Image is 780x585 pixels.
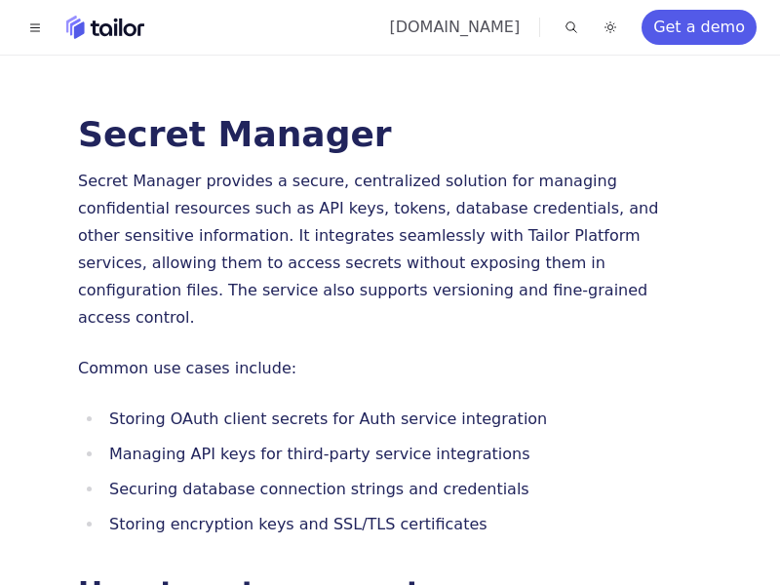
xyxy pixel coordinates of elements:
[78,355,702,382] p: Common use cases include:
[78,168,702,331] p: Secret Manager provides a secure, centralized solution for managing confidential resources such a...
[78,114,392,154] a: Secret Manager
[389,18,520,36] a: [DOMAIN_NAME]
[103,476,702,503] li: Securing database connection strings and credentials
[66,16,144,39] a: Home
[103,511,702,538] li: Storing encryption keys and SSL/TLS certificates
[642,10,757,45] a: Get a demo
[103,406,702,433] li: Storing OAuth client secrets for Auth service integration
[23,16,47,39] button: Toggle navigation
[103,441,702,468] li: Managing API keys for third-party service integrations
[560,16,583,39] button: Find something...
[599,16,622,39] button: Toggle dark mode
